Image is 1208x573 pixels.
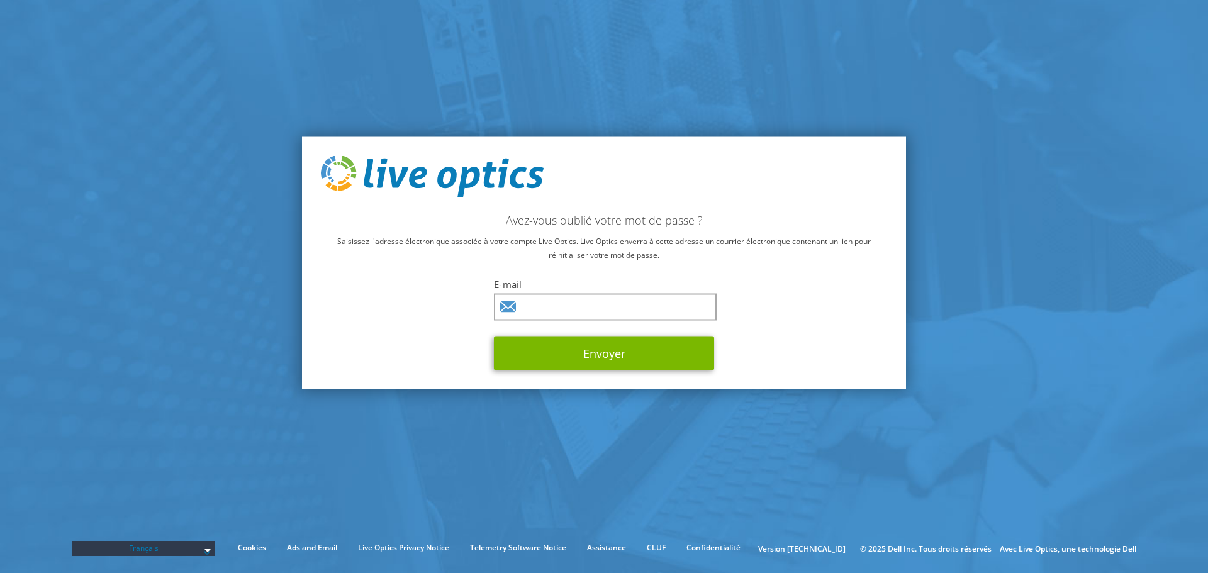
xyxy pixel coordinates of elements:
[637,541,675,555] a: CLUF
[228,541,276,555] a: Cookies
[349,541,459,555] a: Live Optics Privacy Notice
[321,234,887,262] p: Saisissez l'adresse électronique associée à votre compte Live Optics. Live Optics enverra à cette...
[752,542,852,556] li: Version [TECHNICAL_ID]
[461,541,576,555] a: Telemetry Software Notice
[677,541,750,555] a: Confidentialité
[321,156,544,197] img: live_optics_svg.svg
[1000,542,1136,556] li: Avec Live Optics, une technologie Dell
[494,336,714,370] button: Envoyer
[321,213,887,226] h2: Avez-vous oublié votre mot de passe ?
[494,277,714,290] label: E-mail
[79,541,210,556] span: Français
[578,541,635,555] a: Assistance
[277,541,347,555] a: Ads and Email
[854,542,998,556] li: © 2025 Dell Inc. Tous droits réservés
